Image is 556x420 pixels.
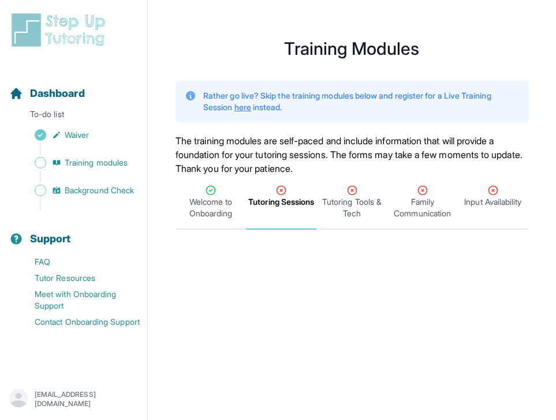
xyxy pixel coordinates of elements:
[9,182,147,198] a: Background Check
[65,185,134,196] span: Background Check
[30,85,85,102] span: Dashboard
[9,314,147,330] a: Contact Onboarding Support
[464,196,521,208] span: Input Availability
[30,231,71,247] span: Support
[5,67,143,106] button: Dashboard
[9,389,138,410] button: [EMAIL_ADDRESS][DOMAIN_NAME]
[176,42,528,55] h1: Training Modules
[9,127,147,143] a: Waiver
[248,196,314,208] span: Tutoring Sessions
[9,85,85,102] a: Dashboard
[9,12,112,48] img: logo
[176,175,528,230] nav: Tabs
[9,254,147,270] a: FAQ
[390,196,456,219] span: Family Communication
[234,102,251,112] a: here
[5,108,143,125] p: To-do list
[9,286,147,314] a: Meet with Onboarding Support
[5,212,143,252] button: Support
[176,134,528,175] p: The training modules are self-paced and include information that will provide a foundation for yo...
[178,196,244,219] span: Welcome to Onboarding
[65,129,89,141] span: Waiver
[35,390,138,408] p: [EMAIL_ADDRESS][DOMAIN_NAME]
[9,155,147,171] a: Training modules
[9,270,147,286] a: Tutor Resources
[319,196,385,219] span: Tutoring Tools & Tech
[203,90,519,113] p: Rather go live? Skip the training modules below and register for a Live Training Session instead.
[65,157,128,168] span: Training modules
